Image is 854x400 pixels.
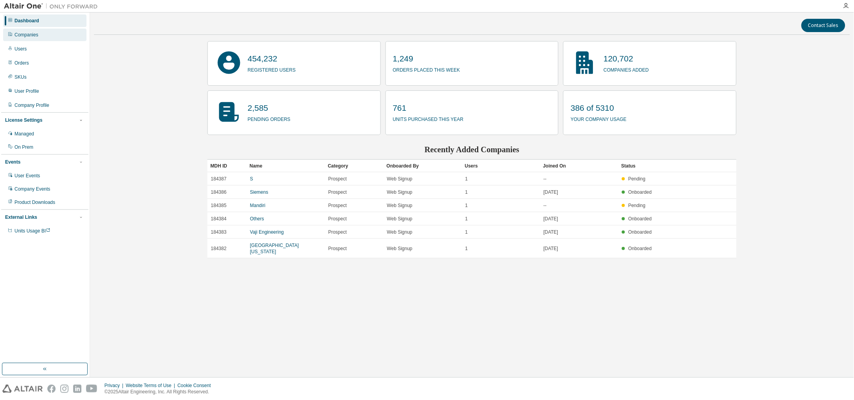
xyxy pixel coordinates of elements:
[47,385,56,393] img: facebook.svg
[571,102,627,114] p: 386 of 5310
[14,32,38,38] div: Companies
[14,102,49,108] div: Company Profile
[393,114,464,123] p: units purchased this year
[328,245,347,252] span: Prospect
[104,389,216,395] p: © 2025 Altair Engineering, Inc. All Rights Reserved.
[387,176,413,182] span: Web Signup
[544,245,559,252] span: [DATE]
[393,65,460,74] p: orders placed this week
[248,53,296,65] p: 454,232
[14,60,29,66] div: Orders
[465,189,468,195] span: 1
[465,176,468,182] span: 1
[387,229,413,235] span: Web Signup
[387,189,413,195] span: Web Signup
[465,202,468,209] span: 1
[250,229,284,235] a: Vaji Engineering
[328,176,347,182] span: Prospect
[5,214,37,220] div: External Links
[207,144,737,155] h2: Recently Added Companies
[5,117,42,123] div: License Settings
[14,186,50,192] div: Company Events
[14,74,27,80] div: SKUs
[393,102,464,114] p: 761
[211,160,243,172] div: MDH ID
[2,385,43,393] img: altair_logo.svg
[544,229,559,235] span: [DATE]
[250,189,268,195] a: Siemens
[328,189,347,195] span: Prospect
[126,382,177,389] div: Website Terms of Use
[250,203,265,208] a: Mandiri
[544,216,559,222] span: [DATE]
[211,189,227,195] span: 184386
[465,216,468,222] span: 1
[622,160,690,172] div: Status
[104,382,126,389] div: Privacy
[387,245,413,252] span: Web Signup
[629,216,652,222] span: Onboarded
[60,385,68,393] img: instagram.svg
[211,202,227,209] span: 184385
[14,199,55,205] div: Product Downloads
[629,176,646,182] span: Pending
[14,144,33,150] div: On Prem
[14,131,34,137] div: Managed
[571,114,627,123] p: your company usage
[177,382,215,389] div: Cookie Consent
[211,216,227,222] span: 184384
[86,385,97,393] img: youtube.svg
[250,216,264,222] a: Others
[328,202,347,209] span: Prospect
[629,229,652,235] span: Onboarded
[14,46,27,52] div: Users
[544,189,559,195] span: [DATE]
[465,160,537,172] div: Users
[250,243,299,254] a: [GEOGRAPHIC_DATA][US_STATE]
[543,160,615,172] div: Joined On
[248,114,290,123] p: pending orders
[465,229,468,235] span: 1
[604,53,649,65] p: 120,702
[629,189,652,195] span: Onboarded
[629,246,652,251] span: Onboarded
[629,203,646,208] span: Pending
[211,245,227,252] span: 184382
[14,88,39,94] div: User Profile
[248,65,296,74] p: registered users
[544,202,547,209] span: --
[802,19,845,32] button: Contact Sales
[387,216,413,222] span: Web Signup
[14,18,39,24] div: Dashboard
[328,160,380,172] div: Category
[14,228,50,234] span: Units Usage BI
[73,385,81,393] img: linkedin.svg
[250,160,322,172] div: Name
[4,2,102,10] img: Altair One
[211,229,227,235] span: 184383
[5,159,20,165] div: Events
[248,102,290,114] p: 2,585
[604,65,649,74] p: companies added
[328,229,347,235] span: Prospect
[387,160,459,172] div: Onboarded By
[14,173,40,179] div: User Events
[544,176,547,182] span: --
[387,202,413,209] span: Web Signup
[250,176,253,182] a: S
[328,216,347,222] span: Prospect
[465,245,468,252] span: 1
[211,176,227,182] span: 184387
[393,53,460,65] p: 1,249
